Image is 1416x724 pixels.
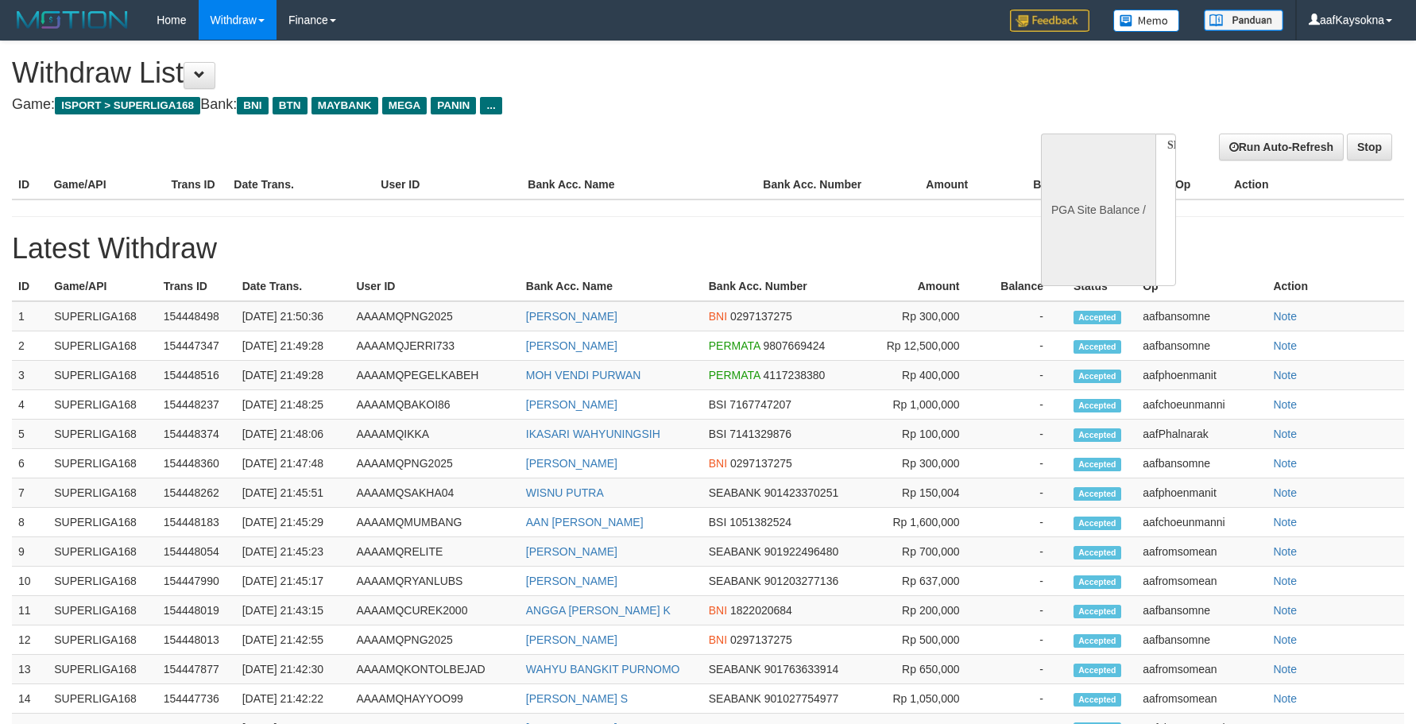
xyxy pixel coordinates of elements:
[526,575,617,587] a: [PERSON_NAME]
[236,625,350,655] td: [DATE] 21:42:55
[236,567,350,596] td: [DATE] 21:45:17
[877,478,983,508] td: Rp 150,004
[984,301,1067,331] td: -
[709,486,761,499] span: SEABANK
[526,457,617,470] a: [PERSON_NAME]
[1219,134,1344,161] a: Run Auto-Refresh
[1347,134,1392,161] a: Stop
[12,361,48,390] td: 3
[1273,310,1297,323] a: Note
[12,8,133,32] img: MOTION_logo.png
[526,398,617,411] a: [PERSON_NAME]
[350,567,519,596] td: AAAAMQRYANLUBS
[1273,369,1297,381] a: Note
[48,567,157,596] td: SUPERLIGA168
[157,567,236,596] td: 154447990
[350,331,519,361] td: AAAAMQJERRI733
[12,233,1404,265] h1: Latest Withdraw
[1273,428,1297,440] a: Note
[48,331,157,361] td: SUPERLIGA168
[350,420,519,449] td: AAAAMQIKKA
[526,663,680,676] a: WAHYU BANGKIT PURNOMO
[709,604,727,617] span: BNI
[236,508,350,537] td: [DATE] 21:45:29
[1041,134,1155,286] div: PGA Site Balance /
[709,310,727,323] span: BNI
[1273,339,1297,352] a: Note
[236,537,350,567] td: [DATE] 21:45:23
[709,633,727,646] span: BNI
[1136,331,1267,361] td: aafbansomne
[526,486,604,499] a: WISNU PUTRA
[877,390,983,420] td: Rp 1,000,000
[1136,537,1267,567] td: aafromsomean
[992,170,1100,199] th: Balance
[526,310,617,323] a: [PERSON_NAME]
[1067,272,1136,301] th: Status
[1074,311,1121,324] span: Accepted
[877,655,983,684] td: Rp 650,000
[157,301,236,331] td: 154448498
[763,369,825,381] span: 4117238380
[764,545,838,558] span: 901922496480
[157,684,236,714] td: 154447736
[157,390,236,420] td: 154448237
[520,272,702,301] th: Bank Acc. Name
[1169,170,1228,199] th: Op
[236,361,350,390] td: [DATE] 21:49:28
[1136,478,1267,508] td: aafphoenmanit
[764,692,838,705] span: 901027754977
[431,97,476,114] span: PANIN
[709,457,727,470] span: BNI
[1136,272,1267,301] th: Op
[1074,546,1121,559] span: Accepted
[984,567,1067,596] td: -
[1273,692,1297,705] a: Note
[1074,605,1121,618] span: Accepted
[526,633,617,646] a: [PERSON_NAME]
[382,97,428,114] span: MEGA
[984,684,1067,714] td: -
[984,508,1067,537] td: -
[1136,625,1267,655] td: aafbansomne
[984,478,1067,508] td: -
[984,596,1067,625] td: -
[1074,428,1121,442] span: Accepted
[877,272,983,301] th: Amount
[48,537,157,567] td: SUPERLIGA168
[1273,604,1297,617] a: Note
[526,604,671,617] a: ANGGA [PERSON_NAME] K
[1273,457,1297,470] a: Note
[236,684,350,714] td: [DATE] 21:42:22
[877,508,983,537] td: Rp 1,600,000
[877,567,983,596] td: Rp 637,000
[874,170,992,199] th: Amount
[227,170,374,199] th: Date Trans.
[877,684,983,714] td: Rp 1,050,000
[984,390,1067,420] td: -
[1273,663,1297,676] a: Note
[526,339,617,352] a: [PERSON_NAME]
[709,369,760,381] span: PERMATA
[350,449,519,478] td: AAAAMQPNG2025
[12,390,48,420] td: 4
[273,97,308,114] span: BTN
[350,390,519,420] td: AAAAMQBAKOI86
[157,420,236,449] td: 154448374
[526,692,628,705] a: [PERSON_NAME] S
[764,486,838,499] span: 901423370251
[12,537,48,567] td: 9
[12,567,48,596] td: 10
[48,272,157,301] th: Game/API
[350,478,519,508] td: AAAAMQSAKHA04
[12,508,48,537] td: 8
[877,449,983,478] td: Rp 300,000
[157,537,236,567] td: 154448054
[709,428,727,440] span: BSI
[236,420,350,449] td: [DATE] 21:48:06
[12,478,48,508] td: 7
[729,428,791,440] span: 7141329876
[709,663,761,676] span: SEABANK
[350,684,519,714] td: AAAAMQHAYYOO99
[12,625,48,655] td: 12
